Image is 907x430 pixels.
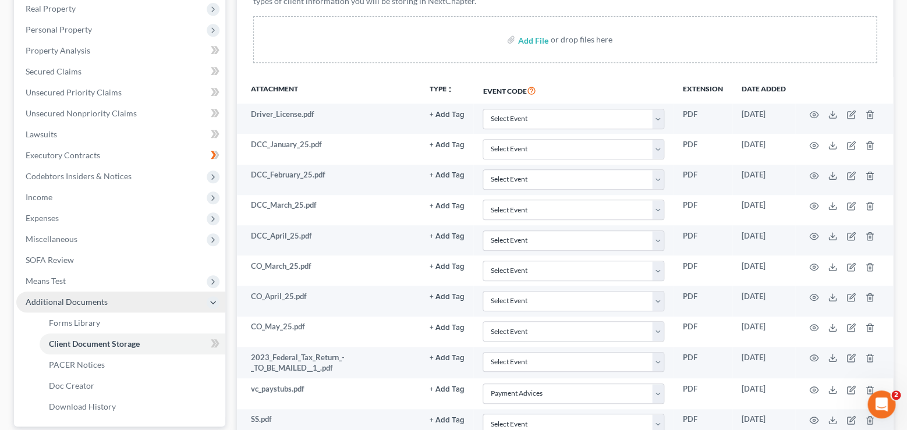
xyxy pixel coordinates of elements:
[237,347,420,379] td: 2023_Federal_Tax_Return_-_TO_BE_MAILED__1_.pdf
[674,165,732,195] td: PDF
[429,86,453,93] button: TYPEunfold_more
[40,354,225,375] a: PACER Notices
[26,171,132,181] span: Codebtors Insiders & Notices
[16,82,225,103] a: Unsecured Priority Claims
[237,195,420,225] td: DCC_March_25.pdf
[16,61,225,82] a: Secured Claims
[429,414,464,425] a: + Add Tag
[16,145,225,166] a: Executory Contracts
[49,401,116,411] span: Download History
[26,3,76,13] span: Real Property
[732,195,795,225] td: [DATE]
[26,297,108,307] span: Additional Documents
[26,24,92,34] span: Personal Property
[429,139,464,150] a: + Add Tag
[237,165,420,195] td: DCC_February_25.pdf
[26,66,82,76] span: Secured Claims
[446,86,453,93] i: unfold_more
[429,293,464,301] button: + Add Tag
[26,45,90,55] span: Property Analysis
[429,141,464,149] button: + Add Tag
[429,291,464,302] a: + Add Tag
[732,104,795,134] td: [DATE]
[16,103,225,124] a: Unsecured Nonpriority Claims
[429,354,464,362] button: + Add Tag
[429,383,464,395] a: + Add Tag
[40,333,225,354] a: Client Document Storage
[732,77,795,104] th: Date added
[26,234,77,244] span: Miscellaneous
[674,255,732,286] td: PDF
[26,192,52,202] span: Income
[429,111,464,119] button: + Add Tag
[237,378,420,408] td: vc_paystubs.pdf
[732,286,795,316] td: [DATE]
[674,286,732,316] td: PDF
[732,165,795,195] td: [DATE]
[674,77,732,104] th: Extension
[429,200,464,211] a: + Add Tag
[429,263,464,271] button: + Add Tag
[674,225,732,255] td: PDF
[429,321,464,332] a: + Add Tag
[26,255,74,265] span: SOFA Review
[674,317,732,347] td: PDF
[732,378,795,408] td: [DATE]
[429,230,464,241] a: + Add Tag
[237,286,420,316] td: CO_April_25.pdf
[40,312,225,333] a: Forms Library
[732,225,795,255] td: [DATE]
[49,381,94,390] span: Doc Creator
[26,108,137,118] span: Unsecured Nonpriority Claims
[674,378,732,408] td: PDF
[237,255,420,286] td: CO_March_25.pdf
[732,317,795,347] td: [DATE]
[429,109,464,120] a: + Add Tag
[26,129,57,139] span: Lawsuits
[40,396,225,417] a: Download History
[473,77,674,104] th: Event Code
[16,124,225,145] a: Lawsuits
[429,352,464,363] a: + Add Tag
[237,104,420,134] td: Driver_License.pdf
[429,417,464,424] button: + Add Tag
[550,34,612,45] div: or drop files here
[674,347,732,379] td: PDF
[674,104,732,134] td: PDF
[26,276,66,286] span: Means Test
[429,261,464,272] a: + Add Tag
[674,134,732,164] td: PDF
[732,347,795,379] td: [DATE]
[26,150,100,160] span: Executory Contracts
[49,339,140,349] span: Client Document Storage
[16,40,225,61] a: Property Analysis
[867,390,895,418] iframe: Intercom live chat
[16,250,225,271] a: SOFA Review
[237,134,420,164] td: DCC_January_25.pdf
[429,324,464,332] button: + Add Tag
[49,360,105,369] span: PACER Notices
[237,317,420,347] td: CO_May_25.pdf
[49,318,100,328] span: Forms Library
[732,134,795,164] td: [DATE]
[429,386,464,393] button: + Add Tag
[429,233,464,240] button: + Add Tag
[674,195,732,225] td: PDF
[891,390,901,400] span: 2
[237,77,420,104] th: Attachment
[732,255,795,286] td: [DATE]
[26,87,122,97] span: Unsecured Priority Claims
[429,169,464,180] a: + Add Tag
[429,172,464,179] button: + Add Tag
[237,225,420,255] td: DCC_April_25.pdf
[429,202,464,210] button: + Add Tag
[26,213,59,223] span: Expenses
[40,375,225,396] a: Doc Creator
